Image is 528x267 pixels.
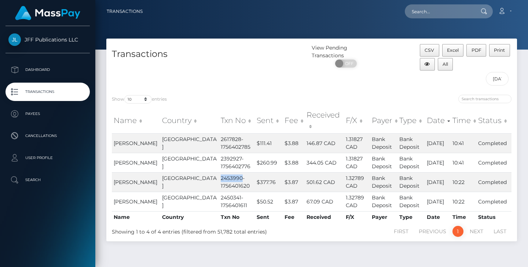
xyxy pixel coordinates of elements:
[160,192,219,211] td: [GEOGRAPHIC_DATA]
[8,152,87,163] p: User Profile
[397,133,425,153] td: Bank Deposit
[372,136,392,150] span: Bank Deposit
[15,6,80,20] img: MassPay Logo
[5,61,90,79] a: Dashboard
[219,133,255,153] td: 2617828-1756402785
[5,36,90,43] span: JFF Publications LLC
[5,149,90,167] a: User Profile
[405,4,474,18] input: Search...
[5,105,90,123] a: Payees
[451,153,476,172] td: 10:41
[107,4,143,19] a: Transactions
[476,133,511,153] td: Completed
[451,211,476,223] th: Time
[255,133,283,153] td: $111.41
[8,86,87,97] p: Transactions
[305,108,344,134] th: Received: activate to sort column ascending
[425,108,451,134] th: Date: activate to sort column ascending
[476,153,511,172] td: Completed
[5,127,90,145] a: Cancellations
[370,211,398,223] th: Payer
[486,72,509,86] input: Date filter
[255,192,283,211] td: $50.52
[420,44,439,57] button: CSV
[476,172,511,192] td: Completed
[451,108,476,134] th: Time: activate to sort column ascending
[160,108,219,134] th: Country: activate to sort column ascending
[160,133,219,153] td: [GEOGRAPHIC_DATA]
[443,61,448,67] span: All
[476,192,511,211] td: Completed
[112,108,160,134] th: Name: activate to sort column ascending
[305,153,344,172] td: 344.05 CAD
[114,179,157,185] span: [PERSON_NAME]
[397,211,425,223] th: Type
[451,192,476,211] td: 10:22
[344,133,370,153] td: 1.31827 CAD
[219,192,255,211] td: 2450341-1756401611
[397,192,425,211] td: Bank Deposit
[372,155,392,170] span: Bank Deposit
[283,153,305,172] td: $3.88
[451,172,476,192] td: 10:22
[255,108,283,134] th: Sent: activate to sort column ascending
[305,172,344,192] td: 501.62 CAD
[255,172,283,192] td: $377.76
[425,192,451,211] td: [DATE]
[452,226,463,237] a: 1
[344,192,370,211] td: 1.32789 CAD
[420,58,435,71] button: Column visibility
[476,211,511,223] th: Status
[114,159,157,166] span: [PERSON_NAME]
[283,133,305,153] td: $3.88
[219,108,255,134] th: Txn No: activate to sort column ascending
[8,130,87,141] p: Cancellations
[472,47,481,53] span: PDF
[160,153,219,172] td: [GEOGRAPHIC_DATA]
[219,153,255,172] td: 2392927-1756402776
[219,172,255,192] td: 2453990-1756401620
[312,44,380,59] div: View Pending Transactions
[438,58,453,71] button: All
[283,172,305,192] td: $3.87
[344,108,370,134] th: F/X: activate to sort column ascending
[425,47,434,53] span: CSV
[124,95,152,104] select: Showentries
[283,211,305,223] th: Fee
[458,95,511,103] input: Search transactions
[255,153,283,172] td: $260.99
[447,47,459,53] span: Excel
[476,108,511,134] th: Status: activate to sort column ascending
[372,194,392,209] span: Bank Deposit
[8,174,87,185] p: Search
[255,211,283,223] th: Sent
[5,171,90,189] a: Search
[339,59,357,68] span: OFF
[112,95,167,104] label: Show entries
[344,172,370,192] td: 1.32789 CAD
[283,192,305,211] td: $3.87
[425,133,451,153] td: [DATE]
[397,108,425,134] th: Type: activate to sort column ascending
[112,48,306,61] h4: Transactions
[442,44,464,57] button: Excel
[425,211,451,223] th: Date
[305,211,344,223] th: Received
[114,140,157,147] span: [PERSON_NAME]
[112,211,160,223] th: Name
[305,192,344,211] td: 67.09 CAD
[425,172,451,192] td: [DATE]
[283,108,305,134] th: Fee: activate to sort column ascending
[372,175,392,189] span: Bank Deposit
[370,108,398,134] th: Payer: activate to sort column ascending
[494,47,505,53] span: Print
[160,172,219,192] td: [GEOGRAPHIC_DATA]
[466,44,486,57] button: PDF
[425,153,451,172] td: [DATE]
[397,172,425,192] td: Bank Deposit
[451,133,476,153] td: 10:41
[305,133,344,153] td: 146.87 CAD
[219,211,255,223] th: Txn No
[5,83,90,101] a: Transactions
[8,64,87,75] p: Dashboard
